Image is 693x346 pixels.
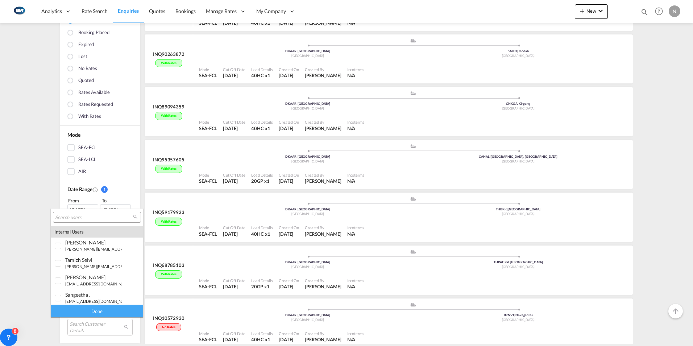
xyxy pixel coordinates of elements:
[65,274,122,280] div: imran khan
[51,305,143,317] div: Done
[133,214,138,219] md-icon: icon-magnify
[65,292,122,298] div: sangeetha .
[55,214,133,221] input: Search users
[65,299,132,304] small: [EMAIL_ADDRESS][DOMAIN_NAME]
[65,264,163,269] small: [PERSON_NAME][EMAIL_ADDRESS][DOMAIN_NAME]
[65,281,132,286] small: [EMAIL_ADDRESS][DOMAIN_NAME]
[51,226,143,238] div: internal users
[65,257,122,263] div: tamizh Selvi
[65,239,122,246] div: monisha Srinivasan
